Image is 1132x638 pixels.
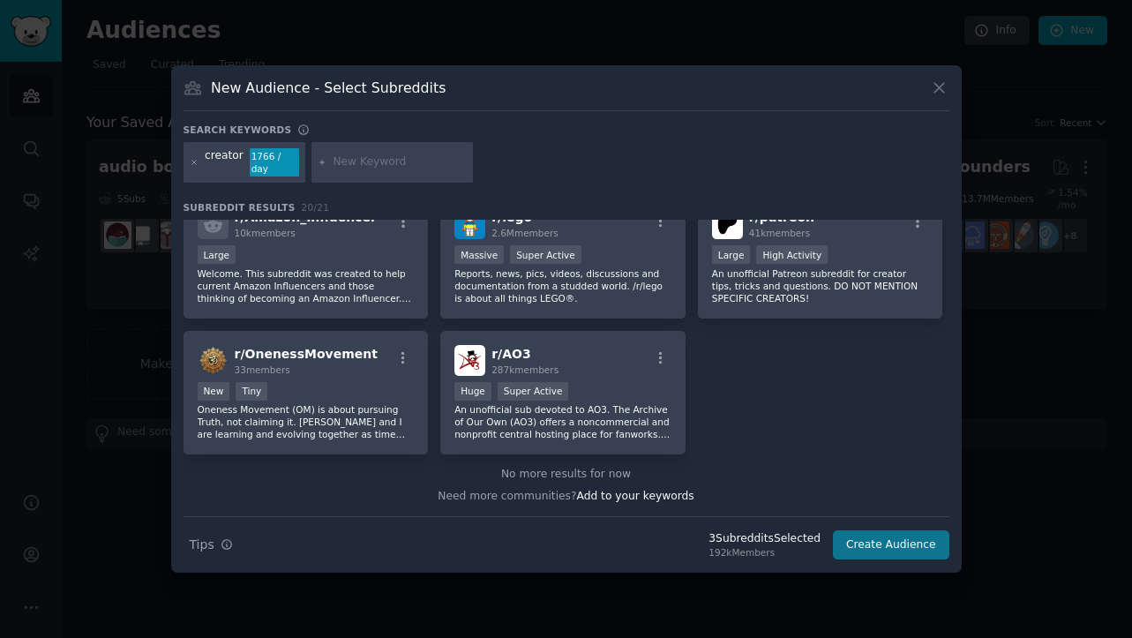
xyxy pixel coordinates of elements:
span: 2.6M members [491,228,559,238]
button: Tips [184,529,239,560]
img: patreon [712,208,743,239]
div: New [198,382,230,401]
p: Reports, news, pics, videos, discussions and documentation from a studded world. /r/lego is about... [454,267,671,304]
div: Super Active [510,245,581,264]
p: Oneness Movement (OM) is about pursuing Truth, not claiming it. [PERSON_NAME] and I are learning ... [198,403,415,440]
div: Large [712,245,751,264]
div: 192k Members [708,546,821,559]
input: New Keyword [333,154,467,170]
img: lego [454,208,485,239]
div: Super Active [498,382,569,401]
h3: New Audience - Select Subreddits [211,79,446,97]
div: Tiny [236,382,267,401]
p: An unofficial Patreon subreddit for creator tips, tricks and questions. DO NOT MENTION SPECIFIC C... [712,267,929,304]
div: Need more communities? [184,483,949,505]
div: 1766 / day [250,148,299,176]
span: Add to your keywords [577,490,694,502]
p: Welcome. This subreddit was created to help current Amazon Influencers and those thinking of beco... [198,267,415,304]
div: creator [205,148,244,176]
p: An unofficial sub devoted to AO3. The Archive of Our Own (AO3) offers a noncommercial and nonprof... [454,403,671,440]
h3: Search keywords [184,124,292,136]
span: r/ AO3 [491,347,531,361]
div: 3 Subreddit s Selected [708,531,821,547]
div: Massive [454,245,504,264]
span: 41k members [749,228,810,238]
div: Large [198,245,236,264]
span: 20 / 21 [302,202,330,213]
span: Tips [190,536,214,554]
span: 10k members [235,228,296,238]
img: OnenessMovement [198,345,229,376]
span: r/ OnenessMovement [235,347,378,361]
div: Huge [454,382,491,401]
span: Subreddit Results [184,201,296,214]
img: AO3 [454,345,485,376]
span: 33 members [235,364,290,375]
div: No more results for now [184,467,949,483]
div: High Activity [756,245,828,264]
span: 287k members [491,364,559,375]
button: Create Audience [833,530,949,560]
